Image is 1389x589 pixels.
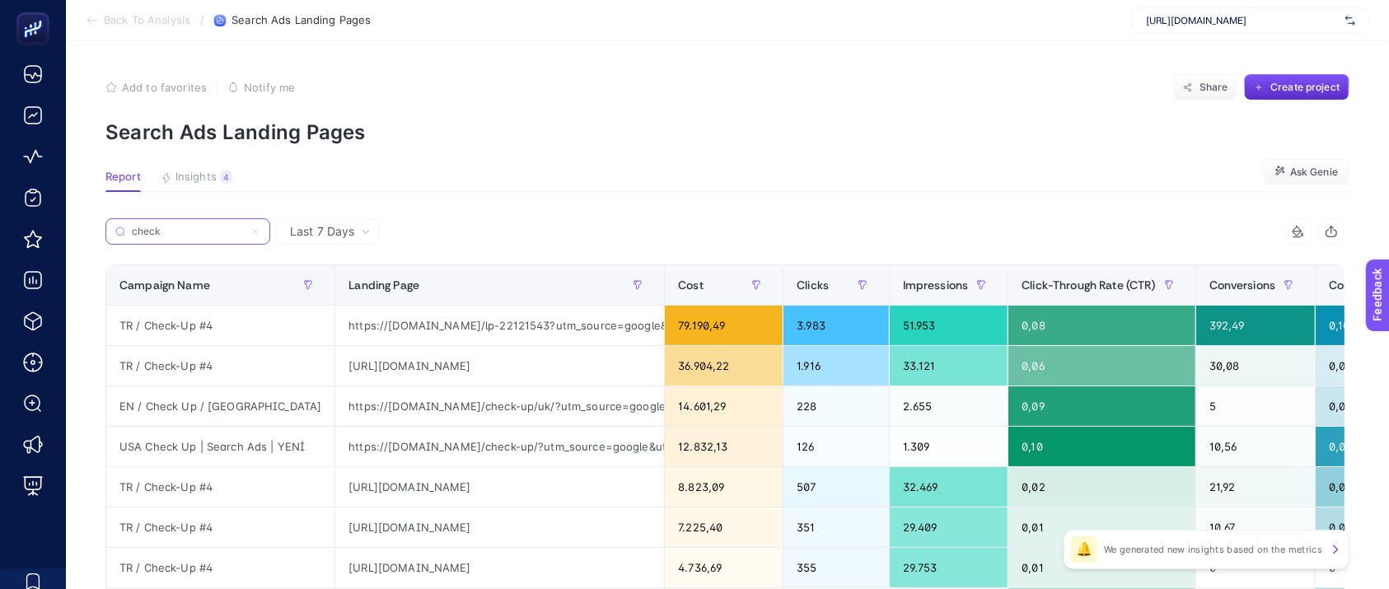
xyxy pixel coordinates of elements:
img: svg%3e [1345,12,1355,29]
div: 10,56 [1196,427,1316,466]
div: 0,01 [1008,548,1195,587]
div: 392,49 [1196,306,1316,345]
div: 5 [1196,386,1316,426]
div: 0,08 [1008,306,1195,345]
div: 36.904,22 [665,346,783,386]
div: TR / Check-Up #4 [106,467,334,507]
span: Campaign Name [119,278,210,292]
span: Landing Page [348,278,419,292]
button: Share [1173,74,1237,101]
div: 1.916 [783,346,888,386]
span: Cost [678,278,704,292]
div: 10,67 [1196,507,1316,547]
span: / [200,13,204,26]
span: Conversions [1209,278,1276,292]
span: Create project [1270,81,1340,94]
div: 126 [783,427,888,466]
div: [URL][DOMAIN_NAME] [335,507,664,547]
span: Impressions [903,278,969,292]
div: 12.832,13 [665,427,783,466]
span: Back To Analysis [104,14,190,27]
div: 8.823,09 [665,467,783,507]
div: [URL][DOMAIN_NAME] [335,548,664,587]
span: Search Ads Landing Pages [231,14,371,27]
div: 30,08 [1196,346,1316,386]
button: Notify me [227,81,295,94]
div: 355 [783,548,888,587]
div: https://[DOMAIN_NAME]/lp-22121543?utm_source=google&utm_medium=cpc&utm_campaign=checkup&utm_term=... [335,306,664,345]
div: https://[DOMAIN_NAME]/check-up/?utm_source=google&utm_medium=cpc&utm_campaign=checkup_en_usa&utm_... [335,427,664,466]
div: 0,10 [1008,427,1195,466]
div: 🔔 [1071,536,1097,563]
span: Add to favorites [122,81,207,94]
span: Insights [175,171,217,184]
div: 0,09 [1008,386,1195,426]
div: TR / Check-Up #4 [106,507,334,547]
button: Add to favorites [105,81,207,94]
div: 79.190,49 [665,306,783,345]
div: 32.469 [890,467,1008,507]
div: 3.983 [783,306,888,345]
span: Share [1200,81,1228,94]
span: Ask Genie [1290,166,1338,179]
div: 1.309 [890,427,1008,466]
div: 507 [783,467,888,507]
div: [URL][DOMAIN_NAME] [335,467,664,507]
div: https://[DOMAIN_NAME]/check-up/uk/?utm_source=google&utm_medium=cpc&utm_campaign=checkup_en_uk&ut... [335,386,664,426]
div: TR / Check-Up #4 [106,548,334,587]
span: Feedback [10,5,63,18]
button: Ask Genie [1263,159,1349,185]
div: 29.753 [890,548,1008,587]
div: 0,01 [1008,507,1195,547]
div: 33.121 [890,346,1008,386]
div: 4.736,69 [665,548,783,587]
div: 0,02 [1008,467,1195,507]
button: Create project [1244,74,1349,101]
div: [URL][DOMAIN_NAME] [335,346,664,386]
div: 21,92 [1196,467,1316,507]
div: TR / Check-Up #4 [106,346,334,386]
div: 7.225,40 [665,507,783,547]
div: EN / Check Up / [GEOGRAPHIC_DATA] [106,386,334,426]
span: [URL][DOMAIN_NAME] [1146,14,1339,27]
span: Click-Through Rate (CTR) [1022,278,1155,292]
div: 29.409 [890,507,1008,547]
div: 0,06 [1008,346,1195,386]
p: Search Ads Landing Pages [105,120,1349,144]
div: 228 [783,386,888,426]
input: Search [132,226,244,238]
span: Report [105,171,141,184]
div: 51.953 [890,306,1008,345]
div: 351 [783,507,888,547]
div: TR / Check-Up #4 [106,306,334,345]
p: We generated new insights based on the metrics [1104,543,1322,556]
span: Notify me [244,81,295,94]
span: Last 7 Days [290,223,354,240]
div: 4 [220,171,232,184]
div: 14.601,29 [665,386,783,426]
div: 2.655 [890,386,1008,426]
div: USA Check Up | Search Ads | YENİ [106,427,334,466]
span: Clicks [797,278,829,292]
